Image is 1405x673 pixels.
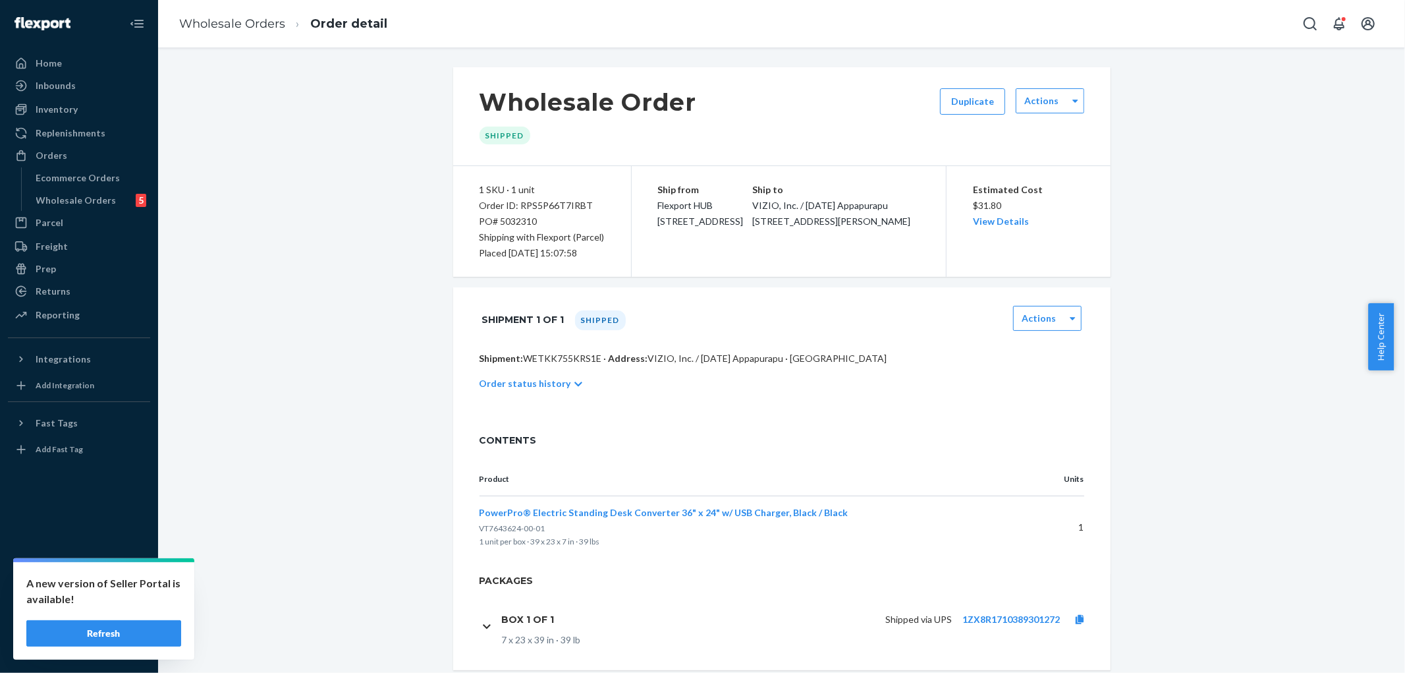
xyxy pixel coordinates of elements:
p: 1 [1029,521,1084,534]
div: 7 x 23 x 39 in · 39 lb [501,633,1100,647]
a: Parcel [8,212,150,233]
button: Duplicate [940,88,1005,115]
a: Freight [8,236,150,257]
button: Open notifications [1326,11,1352,37]
a: Add Fast Tag [8,439,150,460]
a: Ecommerce Orders [30,167,151,189]
a: Wholesale Orders [179,16,285,31]
span: Flexport HUB [STREET_ADDRESS] [658,200,744,227]
div: Inbounds [36,79,76,92]
p: Ship from [658,182,753,198]
button: Fast Tags [8,413,150,434]
button: Give Feedback [8,636,150,657]
label: Actions [1022,312,1056,325]
div: Ecommerce Orders [36,171,121,185]
button: Integrations [8,349,150,370]
a: Talk to Support [8,591,150,612]
div: Prep [36,262,56,276]
button: Open account menu [1355,11,1381,37]
div: Orders [36,149,67,162]
div: Reporting [36,308,80,322]
p: Estimated Cost [973,182,1084,198]
span: VIZIO, Inc. / [DATE] Appapurapu [STREET_ADDRESS][PERSON_NAME] [752,200,910,227]
ol: breadcrumbs [169,5,398,44]
div: Replenishments [36,127,105,140]
button: PowerPro® Electric Standing Desk Converter 36" x 24" w/ USB Charger, Black / Black [480,506,848,519]
h1: Shipment 1 of 1 [482,306,565,334]
div: 5 [136,194,146,207]
a: Inventory [8,99,150,120]
div: Returns [36,285,70,298]
p: Product [480,473,1008,485]
button: Help Center [1368,303,1394,370]
span: PowerPro® Electric Standing Desk Converter 36" x 24" w/ USB Charger, Black / Black [480,507,848,518]
div: Freight [36,240,68,253]
button: Close Navigation [124,11,150,37]
a: 1ZX8R1710389301272 [962,614,1060,625]
img: Flexport logo [14,17,70,30]
div: Order ID: RPS5P66T7IRBT [480,198,605,214]
a: Replenishments [8,123,150,144]
h1: Wholesale Order [480,88,697,116]
div: Fast Tags [36,417,78,430]
a: Settings [8,569,150,590]
button: Refresh [26,620,181,647]
p: Shipping with Flexport (Parcel) [480,229,605,245]
a: Returns [8,281,150,302]
div: Placed [DATE] 15:07:58 [480,245,605,261]
p: Ship to [752,182,920,198]
p: 1 unit per box · 39 x 23 x 7 in · 39 lbs [480,535,1008,548]
div: $31.80 [973,182,1084,229]
a: View Details [973,216,1029,227]
a: Home [8,53,150,74]
a: Order detail [310,16,387,31]
span: Address: [609,353,648,364]
div: Shipped [575,310,626,330]
h1: Box 1 of 1 [501,614,554,626]
p: A new version of Seller Portal is available! [26,575,181,607]
div: PO# 5032310 [480,214,605,229]
label: Actions [1024,94,1059,107]
div: Inventory [36,103,78,116]
a: Help Center [8,614,150,635]
div: Integrations [36,353,91,366]
button: Open Search Box [1297,11,1323,37]
div: Add Integration [36,380,94,391]
a: Orders [8,145,150,166]
span: VT7643624-00-01 [480,523,545,533]
a: Wholesale Orders5 [30,190,151,211]
div: Add Fast Tag [36,444,83,455]
p: Order status history [480,377,571,390]
span: CONTENTS [480,434,1084,447]
a: Add Integration [8,375,150,396]
span: Shipment: [480,353,524,364]
div: 1 SKU · 1 unit [480,182,605,198]
p: Shipped via UPS [885,613,952,626]
a: Prep [8,258,150,279]
p: Units [1029,473,1084,485]
a: Inbounds [8,75,150,96]
div: Parcel [36,216,63,229]
a: Reporting [8,305,150,326]
div: Shipped [480,127,530,144]
p: WETKK755KRS1E · VIZIO, Inc. / [DATE] Appapurapu · [GEOGRAPHIC_DATA] [480,352,1084,365]
div: Home [36,57,62,70]
div: Wholesale Orders [36,194,117,207]
h2: Packages [453,574,1111,598]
